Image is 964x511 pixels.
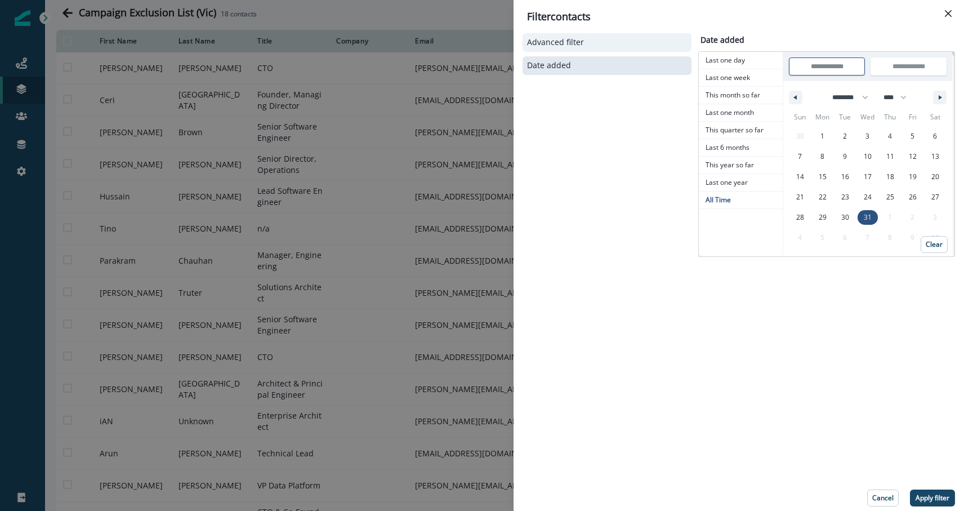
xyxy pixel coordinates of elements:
[527,61,687,70] button: Date added
[789,187,811,207] button: 21
[834,146,856,167] button: 9
[909,146,917,167] span: 12
[901,146,924,167] button: 12
[796,207,804,228] span: 28
[924,108,947,126] span: Sat
[909,187,917,207] span: 26
[901,126,924,146] button: 5
[841,207,849,228] span: 30
[886,146,894,167] span: 11
[856,167,879,187] button: 17
[841,187,849,207] span: 23
[856,187,879,207] button: 24
[888,126,892,146] span: 4
[699,157,783,174] button: This year so far
[820,126,824,146] span: 1
[699,104,783,122] button: Last one month
[841,167,849,187] span: 16
[819,167,827,187] span: 15
[699,69,783,87] button: Last one week
[834,167,856,187] button: 16
[789,146,811,167] button: 7
[834,187,856,207] button: 23
[789,207,811,228] button: 28
[834,207,856,228] button: 30
[939,5,957,23] button: Close
[527,38,687,47] button: Advanced filter
[843,126,847,146] span: 2
[834,108,856,126] span: Tue
[811,207,834,228] button: 29
[924,187,947,207] button: 27
[879,108,901,126] span: Thu
[856,146,879,167] button: 10
[856,108,879,126] span: Wed
[886,187,894,207] span: 25
[901,167,924,187] button: 19
[820,146,824,167] span: 8
[864,207,872,228] span: 31
[910,490,955,506] button: Apply filter
[924,146,947,167] button: 13
[879,187,901,207] button: 25
[931,167,939,187] span: 20
[867,490,899,506] button: Cancel
[879,146,901,167] button: 11
[924,167,947,187] button: 20
[819,207,827,228] span: 29
[924,126,947,146] button: 6
[811,146,834,167] button: 8
[911,126,914,146] span: 5
[699,139,783,157] button: Last 6 months
[916,494,949,502] p: Apply filter
[796,167,804,187] span: 14
[527,9,591,24] p: Filter contacts
[698,35,744,45] h2: Date added
[699,87,783,104] button: This month so far
[811,167,834,187] button: 15
[798,146,802,167] span: 7
[527,61,571,70] p: Date added
[921,236,948,253] button: Clear
[527,38,584,47] p: Advanced filter
[699,192,783,208] span: All Time
[909,167,917,187] span: 19
[699,69,783,86] span: Last one week
[843,146,847,167] span: 9
[901,187,924,207] button: 26
[789,108,811,126] span: Sun
[699,122,783,139] span: This quarter so far
[811,108,834,126] span: Mon
[864,146,872,167] span: 10
[931,187,939,207] span: 27
[699,157,783,174] span: This year so far
[699,52,783,69] button: Last one day
[872,494,894,502] p: Cancel
[864,167,872,187] span: 17
[699,122,783,139] button: This quarter so far
[796,187,804,207] span: 21
[856,126,879,146] button: 3
[865,126,869,146] span: 3
[856,207,879,228] button: 31
[789,167,811,187] button: 14
[699,174,783,192] button: Last one year
[699,104,783,121] span: Last one month
[811,187,834,207] button: 22
[819,187,827,207] span: 22
[933,126,937,146] span: 6
[879,167,901,187] button: 18
[931,146,939,167] span: 13
[926,241,943,248] p: Clear
[811,126,834,146] button: 1
[886,167,894,187] span: 18
[879,126,901,146] button: 4
[901,108,924,126] span: Fri
[834,126,856,146] button: 2
[699,192,783,209] button: All Time
[864,187,872,207] span: 24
